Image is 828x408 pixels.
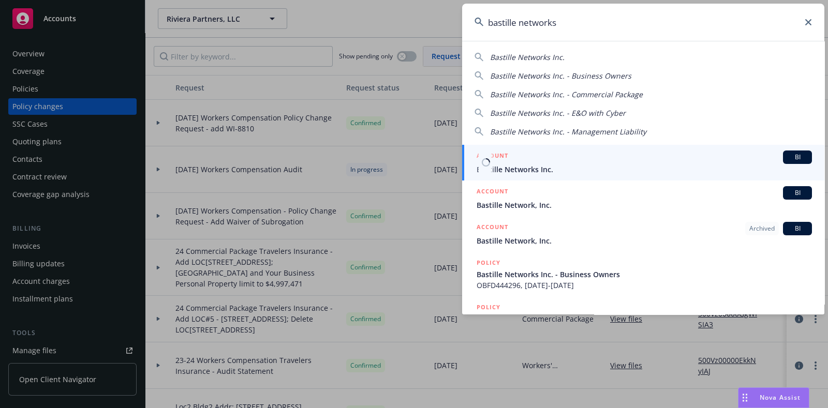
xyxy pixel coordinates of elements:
span: Nova Assist [760,393,801,402]
span: Bastille Network, Inc. [477,235,812,246]
span: Bastille Networks Inc. - Management Liability [490,127,646,137]
span: Bastille Networks Inc. - Business Owners [477,269,812,280]
input: Search... [462,4,824,41]
span: Bastille Networks Inc. - Commercial Package [490,89,643,99]
span: BI [787,224,808,233]
span: Bastille Network, Inc. [477,200,812,210]
h5: POLICY [477,258,500,268]
span: $2M D&O/EPL/FID [477,313,812,324]
h5: ACCOUNT [477,222,508,234]
button: Nova Assist [738,387,809,408]
span: BI [787,153,808,162]
span: Bastille Networks Inc. [490,52,565,62]
span: BI [787,188,808,198]
h5: ACCOUNT [477,186,508,199]
span: OBFD444296, [DATE]-[DATE] [477,280,812,291]
h5: POLICY [477,302,500,312]
span: Bastille Networks Inc. [477,164,812,175]
div: Drag to move [738,388,751,407]
span: Bastille Networks Inc. - E&O with Cyber [490,108,626,118]
h5: ACCOUNT [477,150,508,163]
span: Archived [749,224,775,233]
a: POLICYBastille Networks Inc. - Business OwnersOBFD444296, [DATE]-[DATE] [462,252,824,296]
a: ACCOUNTBIBastille Network, Inc. [462,180,824,216]
a: ACCOUNTBIBastille Networks Inc. [462,145,824,180]
a: POLICY$2M D&O/EPL/FID [462,296,824,341]
a: ACCOUNTArchivedBIBastille Network, Inc. [462,216,824,252]
span: Bastille Networks Inc. - Business Owners [490,71,631,81]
